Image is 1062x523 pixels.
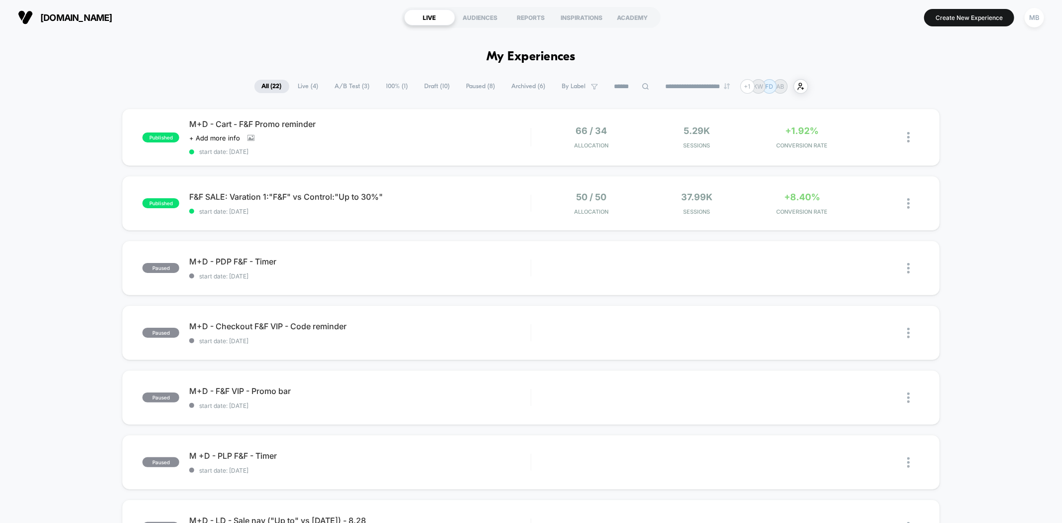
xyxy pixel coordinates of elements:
[907,328,910,338] img: close
[189,321,530,331] span: M+D - Checkout F&F VIP - Code reminder
[404,9,455,25] div: LIVE
[189,208,530,215] span: start date: [DATE]
[907,198,910,209] img: close
[142,198,179,208] span: published
[1022,7,1047,28] button: MB
[907,392,910,403] img: close
[786,126,819,136] span: +1.92%
[142,132,179,142] span: published
[18,10,33,25] img: Visually logo
[455,9,506,25] div: AUDIENCES
[576,126,607,136] span: 66 / 34
[291,80,326,93] span: Live ( 4 )
[740,79,755,94] div: + 1
[40,12,113,23] span: [DOMAIN_NAME]
[776,83,784,90] p: AB
[379,80,416,93] span: 100% ( 1 )
[459,80,503,93] span: Paused ( 8 )
[417,80,458,93] span: Draft ( 10 )
[486,50,576,64] h1: My Experiences
[142,263,179,273] span: paused
[907,132,910,142] img: close
[752,208,852,215] span: CONVERSION RATE
[907,263,910,273] img: close
[189,451,530,461] span: M +D - PLP F&F - Timer
[924,9,1014,26] button: Create New Experience
[684,126,710,136] span: 5.29k
[142,457,179,467] span: paused
[189,402,530,409] span: start date: [DATE]
[647,208,747,215] span: Sessions
[577,192,607,202] span: 50 / 50
[1025,8,1044,27] div: MB
[562,83,586,90] span: By Label
[142,392,179,402] span: paused
[724,83,730,89] img: end
[189,119,530,129] span: M+D - Cart - F&F Promo reminder
[575,142,609,149] span: Allocation
[189,257,530,266] span: M+D - PDP F&F - Timer
[753,83,763,90] p: KW
[189,337,530,345] span: start date: [DATE]
[189,192,530,202] span: F&F SALE: Varation 1:"F&F" vs Control:"Up to 30%"
[647,142,747,149] span: Sessions
[784,192,820,202] span: +8.40%
[557,9,607,25] div: INSPIRATIONS
[506,9,557,25] div: REPORTS
[142,328,179,338] span: paused
[15,9,116,25] button: [DOMAIN_NAME]
[765,83,773,90] p: FD
[681,192,712,202] span: 37.99k
[189,148,530,155] span: start date: [DATE]
[504,80,553,93] span: Archived ( 6 )
[189,272,530,280] span: start date: [DATE]
[189,134,240,142] span: + Add more info
[189,386,530,396] span: M+D - F&F VIP - Promo bar
[189,467,530,474] span: start date: [DATE]
[607,9,658,25] div: ACADEMY
[575,208,609,215] span: Allocation
[254,80,289,93] span: All ( 22 )
[907,457,910,468] img: close
[752,142,852,149] span: CONVERSION RATE
[328,80,377,93] span: A/B Test ( 3 )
